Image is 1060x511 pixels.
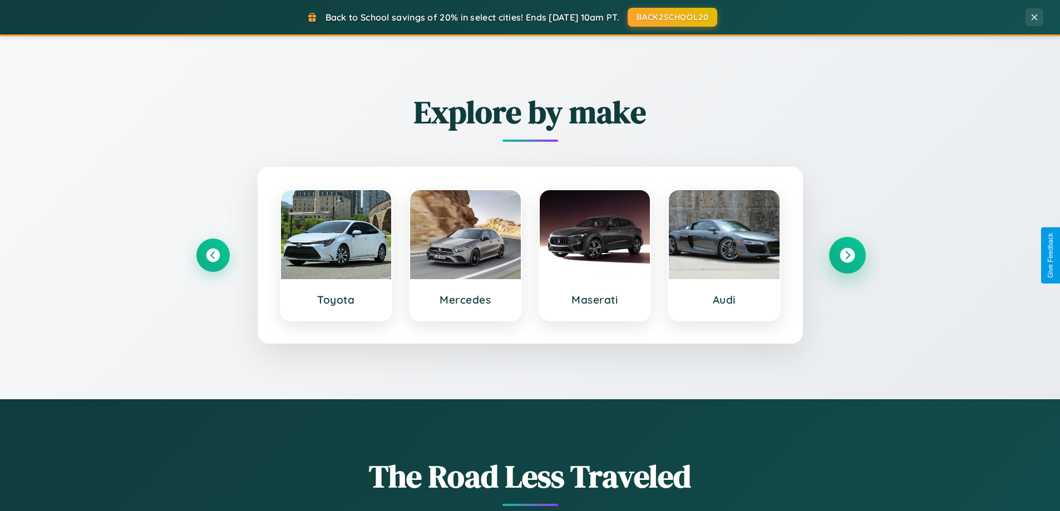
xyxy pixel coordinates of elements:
[551,293,639,306] h3: Maserati
[292,293,381,306] h3: Toyota
[196,91,864,133] h2: Explore by make
[326,12,619,23] span: Back to School savings of 20% in select cities! Ends [DATE] 10am PT.
[628,8,717,27] button: BACK2SCHOOL20
[1047,233,1054,278] div: Give Feedback
[196,455,864,498] h1: The Road Less Traveled
[680,293,768,306] h3: Audi
[421,293,510,306] h3: Mercedes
